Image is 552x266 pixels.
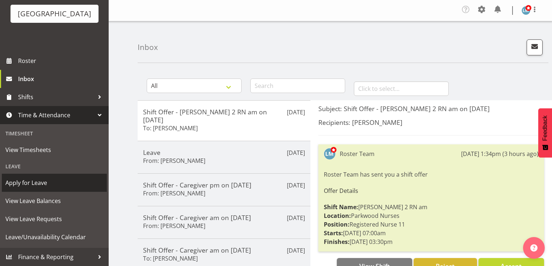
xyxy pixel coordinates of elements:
[324,212,351,220] strong: Location:
[143,246,305,254] h5: Shift Offer - Caregiver am on [DATE]
[143,255,198,262] h6: To: [PERSON_NAME]
[522,6,530,15] img: lesley-mckenzie127.jpg
[5,177,103,188] span: Apply for Leave
[143,124,198,132] h6: To: [PERSON_NAME]
[2,126,107,141] div: Timesheet
[461,149,539,158] div: [DATE] 1:34pm (3 hours ago)
[324,187,539,194] h6: Offer Details
[143,214,305,221] h5: Shift Offer - Caregiver am on [DATE]
[287,246,305,255] p: [DATE]
[2,159,107,174] div: Leave
[318,105,544,113] h5: Subject: Shift Offer - [PERSON_NAME] 2 RN am on [DATE]
[18,110,94,121] span: Time & Attendance
[18,55,105,66] span: Roster
[287,214,305,222] p: [DATE]
[2,141,107,159] a: View Timesheets
[143,157,205,164] h6: From: [PERSON_NAME]
[18,252,94,262] span: Finance & Reporting
[324,168,539,248] div: Roster Team has sent you a shift offer [PERSON_NAME] 2 RN am Parkwood Nurses Registered Nurse 11 ...
[143,181,305,189] h5: Shift Offer - Caregiver pm on [DATE]
[2,192,107,210] a: View Leave Balances
[324,220,350,228] strong: Position:
[324,238,350,246] strong: Finishes:
[2,210,107,228] a: View Leave Requests
[287,148,305,157] p: [DATE]
[530,244,538,252] img: help-xxl-2.png
[5,144,103,155] span: View Timesheets
[2,174,107,192] a: Apply for Leave
[542,115,548,141] span: Feedback
[324,229,343,237] strong: Starts:
[324,148,335,160] img: lesley-mckenzie127.jpg
[18,92,94,102] span: Shifts
[143,190,205,197] h6: From: [PERSON_NAME]
[2,228,107,246] a: Leave/Unavailability Calendar
[538,108,552,157] button: Feedback - Show survey
[318,118,544,126] h5: Recipients: [PERSON_NAME]
[287,181,305,190] p: [DATE]
[143,148,305,156] h5: Leave
[143,222,205,229] h6: From: [PERSON_NAME]
[340,149,375,158] div: Roster Team
[287,108,305,117] p: [DATE]
[5,232,103,242] span: Leave/Unavailability Calendar
[18,8,91,19] div: [GEOGRAPHIC_DATA]
[324,203,358,211] strong: Shift Name:
[143,108,305,124] h5: Shift Offer - [PERSON_NAME] 2 RN am on [DATE]
[138,43,158,51] h4: Inbox
[5,214,103,224] span: View Leave Requests
[354,81,449,96] input: Click to select...
[18,73,105,84] span: Inbox
[5,195,103,206] span: View Leave Balances
[250,79,345,93] input: Search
